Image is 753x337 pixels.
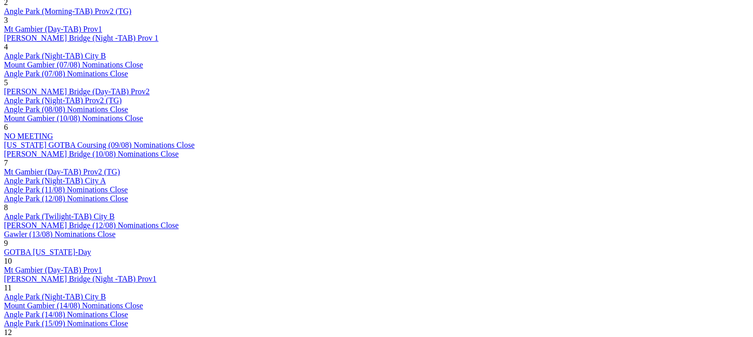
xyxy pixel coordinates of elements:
[4,7,131,15] a: Angle Park (Morning-TAB) Prov2 (TG)
[4,52,106,60] a: Angle Park (Night-TAB) City B
[4,132,53,140] a: NO MEETING
[4,203,8,212] span: 8
[4,168,120,176] a: Mt Gambier (Day-TAB) Prov2 (TG)
[4,34,158,42] a: [PERSON_NAME] Bridge (Night -TAB) Prov 1
[4,248,91,256] a: GOTBA [US_STATE]-Day
[4,96,122,105] a: Angle Park (Night-TAB) Prov2 (TG)
[4,275,156,283] a: [PERSON_NAME] Bridge (Night -TAB) Prov1
[4,194,128,203] a: Angle Park (12/08) Nominations Close
[4,60,143,69] a: Mount Gambier (07/08) Nominations Close
[4,239,8,247] span: 9
[4,16,8,24] span: 3
[4,185,128,194] a: Angle Park (11/08) Nominations Close
[4,78,8,87] span: 5
[4,212,114,221] a: Angle Park (Twilight-TAB) City B
[4,301,143,310] a: Mount Gambier (14/08) Nominations Close
[4,319,128,328] a: Angle Park (15/09) Nominations Close
[4,43,8,51] span: 4
[4,266,102,274] a: Mt Gambier (Day-TAB) Prov1
[4,292,106,301] a: Angle Park (Night-TAB) City B
[4,114,143,122] a: Mount Gambier (10/08) Nominations Close
[4,105,128,113] a: Angle Park (08/08) Nominations Close
[4,230,115,238] a: Gawler (13/08) Nominations Close
[4,69,128,78] a: Angle Park (07/08) Nominations Close
[4,141,195,149] a: [US_STATE] GOTBA Coursing (09/08) Nominations Close
[4,257,12,265] span: 10
[4,283,11,292] span: 11
[4,328,12,337] span: 12
[4,176,106,185] a: Angle Park (Night-TAB) City A
[4,87,150,96] a: [PERSON_NAME] Bridge (Day-TAB) Prov2
[4,221,179,229] a: [PERSON_NAME] Bridge (12/08) Nominations Close
[4,159,8,167] span: 7
[4,150,179,158] a: [PERSON_NAME] Bridge (10/08) Nominations Close
[4,25,102,33] a: Mt Gambier (Day-TAB) Prov1
[4,310,128,319] a: Angle Park (14/08) Nominations Close
[4,123,8,131] span: 6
